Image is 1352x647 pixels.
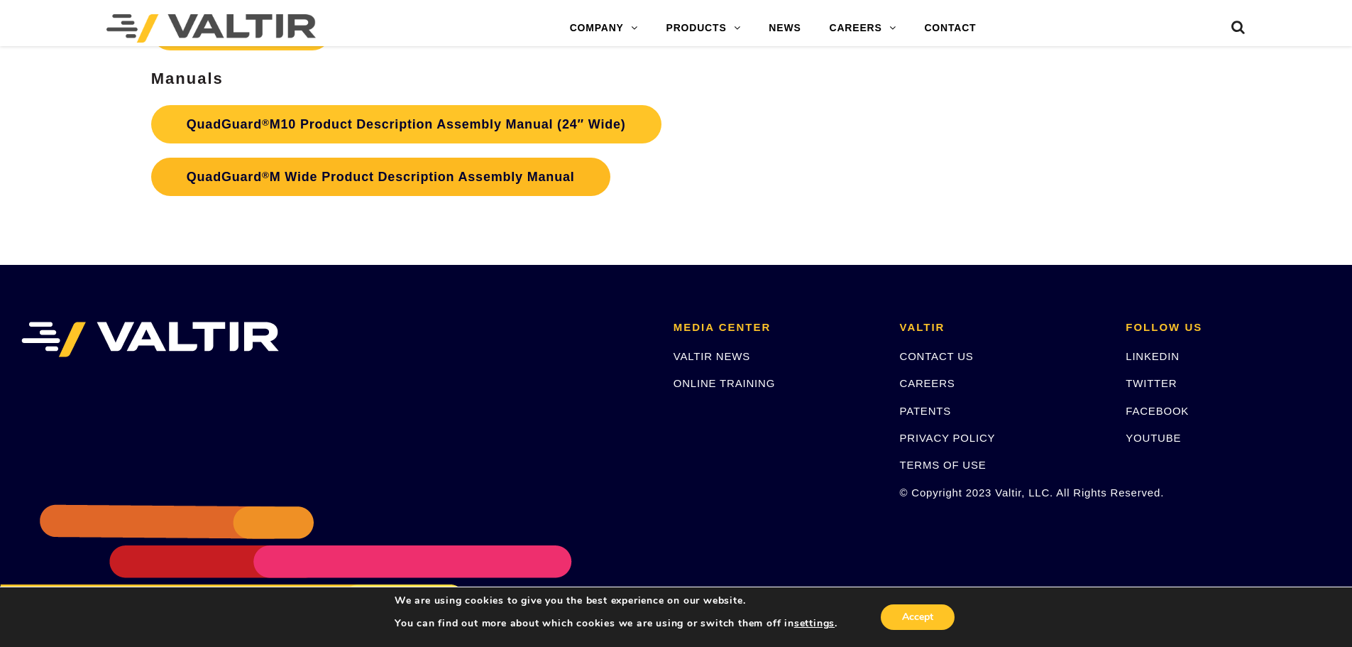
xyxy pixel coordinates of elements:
[151,105,661,143] a: QuadGuard®M10 Product Description Assembly Manual (24″ Wide)
[674,350,750,362] a: VALTIR NEWS
[151,158,610,196] a: QuadGuard®M Wide Product Description Assembly Manual
[652,14,755,43] a: PRODUCTS
[900,322,1105,334] h2: VALTIR
[674,322,879,334] h2: MEDIA CENTER
[106,14,316,43] img: Valtir
[815,14,911,43] a: CAREERS
[262,117,270,128] sup: ®
[754,14,815,43] a: NEWS
[900,432,996,444] a: PRIVACY POLICY
[395,594,837,607] p: We are using cookies to give you the best experience on our website.
[900,350,974,362] a: CONTACT US
[1126,322,1331,334] h2: FOLLOW US
[151,70,224,87] strong: Manuals
[1126,377,1177,389] a: TWITTER
[1126,405,1189,417] a: FACEBOOK
[21,322,279,357] img: VALTIR
[674,377,775,389] a: ONLINE TRAINING
[900,484,1105,501] p: © Copyright 2023 Valtir, LLC. All Rights Reserved.
[910,14,990,43] a: CONTACT
[556,14,652,43] a: COMPANY
[395,617,837,630] p: You can find out more about which cookies we are using or switch them off in .
[900,459,986,471] a: TERMS OF USE
[1126,350,1180,362] a: LINKEDIN
[794,617,835,630] button: settings
[1126,432,1181,444] a: YOUTUBE
[900,377,955,389] a: CAREERS
[262,170,270,180] sup: ®
[881,604,955,630] button: Accept
[900,405,952,417] a: PATENTS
